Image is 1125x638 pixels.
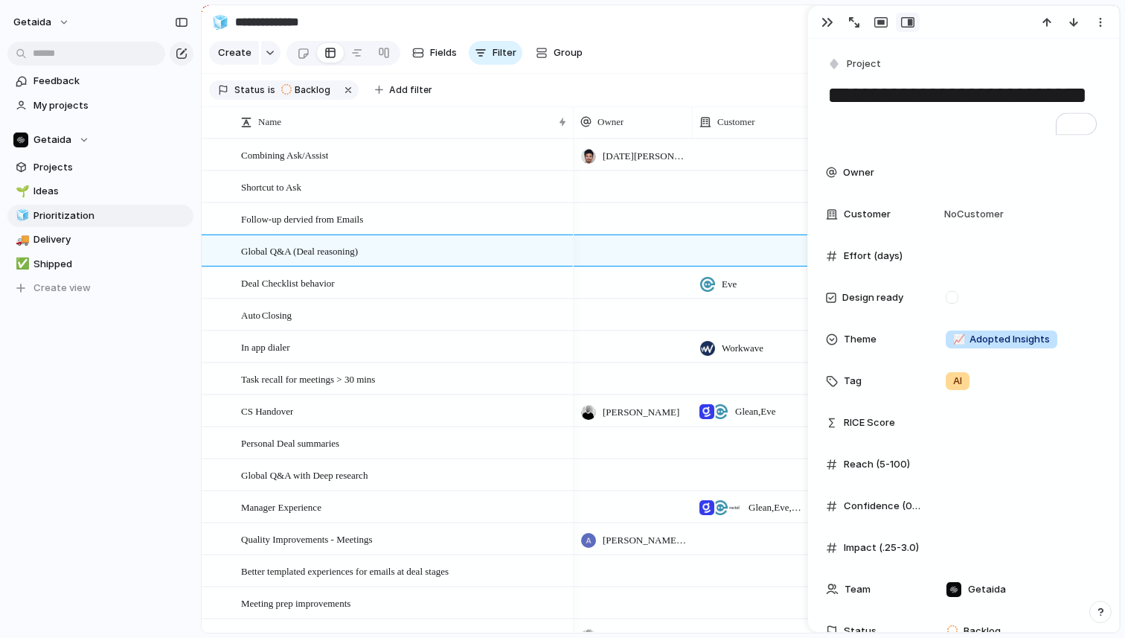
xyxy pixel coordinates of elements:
button: is [265,82,278,98]
span: Workwave [722,341,763,356]
span: Confidence (0.3-1) [844,499,921,514]
span: No Customer [940,207,1004,222]
span: Deal Checklist behavior [241,274,335,291]
span: Project [847,57,881,71]
span: Create view [33,281,91,296]
span: Global Q&A (Deal reasoning) [241,242,358,259]
span: AI [953,374,962,389]
span: Projects [33,160,188,175]
span: Combining Ask/Assist [241,146,328,163]
span: Impact (.25-3.0) [844,540,919,555]
span: Manager Experience [241,498,321,515]
span: CS Handover [241,402,293,419]
span: Team [844,582,871,597]
button: Group [528,41,590,65]
span: Prioritization [33,208,188,223]
span: Customer [844,207,891,222]
span: Reach (5-100) [844,457,910,472]
button: Filter [469,41,522,65]
span: Tag [844,374,862,389]
button: Getaida [7,129,193,151]
span: Owner [843,165,874,180]
span: Feedback [33,74,188,89]
span: In app dialer [241,338,290,355]
span: Customer [717,115,755,130]
span: 📈 [953,333,965,345]
span: Delivery [33,232,188,247]
a: 🚚Delivery [7,229,193,251]
div: 🧊 [212,12,228,32]
span: Owner [597,115,624,130]
div: ✅ [16,255,26,272]
button: Create view [7,277,193,299]
button: 🚚 [13,232,28,247]
span: Quality Improvements - Meetings [241,530,373,547]
div: 🧊 [16,207,26,224]
span: Better templated experiences for emails at deal stages [241,562,449,579]
span: Add filter [389,83,432,97]
span: Glean , Eve [735,404,776,419]
span: RICE Score [844,415,895,430]
span: Status [234,83,265,97]
button: 🧊 [13,208,28,223]
button: Add filter [366,80,441,101]
span: getaida [13,15,51,30]
span: Task recall for meetings > 30 mins [241,370,375,387]
span: Name [258,115,281,130]
span: Effort (days) [844,249,903,264]
button: Project [824,54,885,75]
span: Theme [844,332,876,347]
span: Group [554,45,583,60]
a: Feedback [7,70,193,92]
button: ✅ [13,257,28,272]
span: [PERSON_NAME] [603,405,679,420]
a: 🧊Prioritization [7,205,193,227]
span: is [268,83,275,97]
span: Shipped [33,257,188,272]
span: Glean , Eve , Fractal [749,500,805,515]
span: Follow-up dervied from Emails [241,210,363,227]
span: Filter [493,45,516,60]
span: Personal Deal summaries [241,434,339,451]
a: 🌱Ideas [7,180,193,202]
span: Fields [430,45,457,60]
button: 🌱 [13,184,28,199]
a: ✅Shipped [7,253,193,275]
button: 🧊 [208,10,232,34]
a: Projects [7,156,193,179]
div: 🚚 [16,232,26,249]
button: Backlog [277,82,339,98]
span: Create [218,45,251,60]
span: Auto Closing [241,306,292,323]
button: Fields [406,41,463,65]
span: Ideas [33,184,188,199]
span: Meeting prep improvements [241,594,350,611]
button: getaida [7,10,77,34]
span: Getaida [968,582,1006,597]
button: Create [209,41,259,65]
span: Eve [722,277,737,292]
span: Backlog [295,83,330,97]
span: Design ready [842,290,903,305]
textarea: To enrich screen reader interactions, please activate Accessibility in Grammarly extension settings [826,80,1101,140]
span: Getaida [33,133,71,147]
span: My projects [33,98,188,113]
span: Shortcut to Ask [241,178,301,195]
span: Adopted Insights [953,332,1050,347]
a: My projects [7,95,193,117]
span: [PERSON_NAME] Sarma [603,533,686,548]
span: Global Q&A with Deep research [241,466,368,483]
div: 🌱 [16,183,26,200]
span: [DATE][PERSON_NAME] [603,149,686,164]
